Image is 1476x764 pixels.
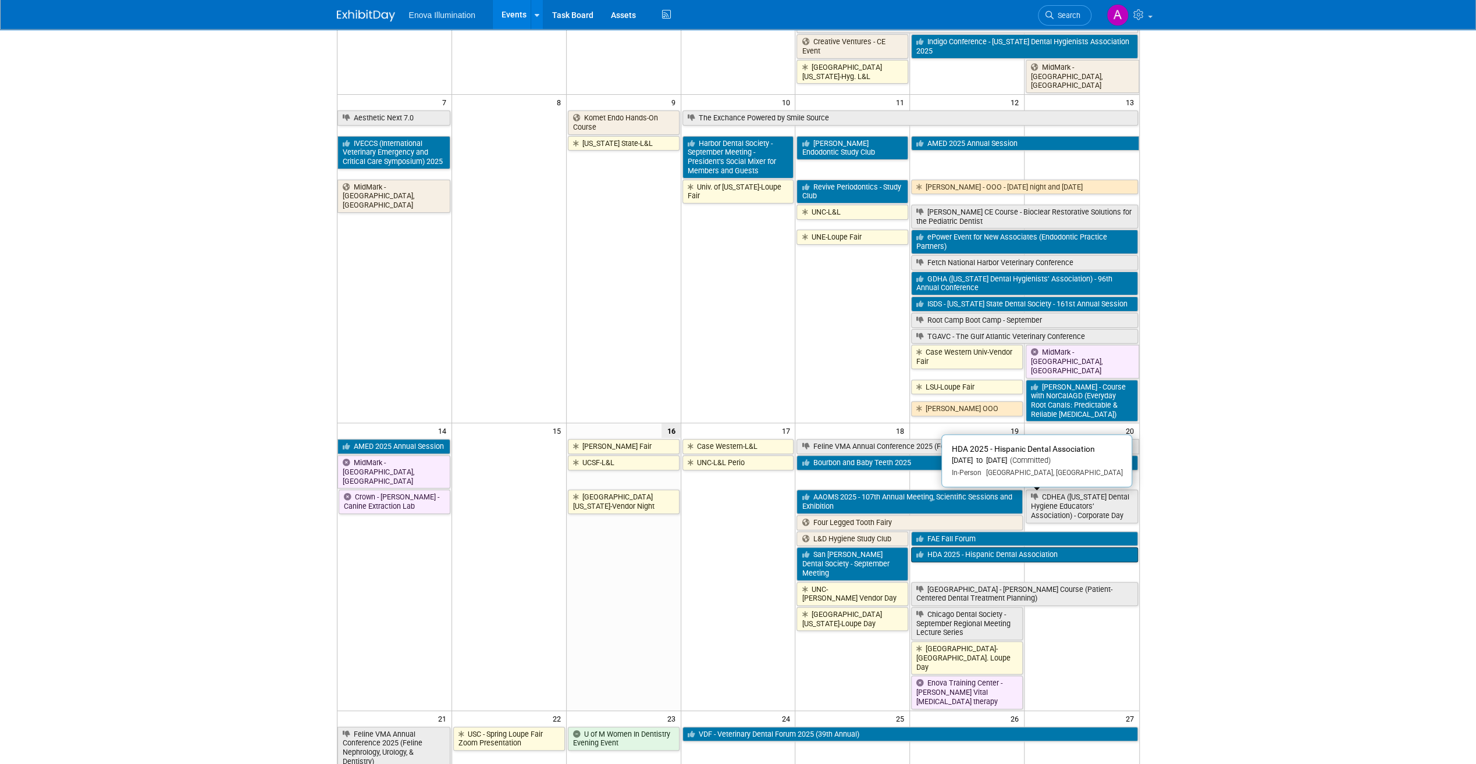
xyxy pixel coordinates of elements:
a: U of M Women In Dentistry Evening Event [568,727,680,751]
a: MidMark - [GEOGRAPHIC_DATA], [GEOGRAPHIC_DATA] [337,180,450,213]
a: [GEOGRAPHIC_DATA][US_STATE]-Hyg. L&L [796,60,908,84]
a: The Exchance Powered by Smile Source [682,110,1138,126]
a: [GEOGRAPHIC_DATA][US_STATE]-Loupe Day [796,607,908,631]
a: Feline VMA Annual Conference 2025 (Feline Nephrology, Urology, & Dentistry) [796,439,1139,454]
span: 19 [1009,423,1024,438]
span: (Committed) [1006,456,1050,465]
span: 27 [1125,711,1139,726]
span: 7 [441,95,451,109]
span: 20 [1125,423,1139,438]
a: [GEOGRAPHIC_DATA] - [PERSON_NAME] Course (Patient-Centered Dental Treatment Planning) [911,582,1137,606]
span: 12 [1009,95,1024,109]
a: [PERSON_NAME] - Course with NorCalAGD (Everyday Root Canals: Predictable & Reliable [MEDICAL_DATA]) [1026,380,1137,422]
a: Case Western-L&L [682,439,794,454]
a: AAOMS 2025 - 107th Annual Meeting, Scientific Sessions and Exhibition [796,490,1023,513]
a: IVECCS (International Veterinary Emergency and Critical Care Symposium) 2025 [337,136,450,169]
a: TGAVC - The Gulf Atlantic Veterinary Conference [911,329,1137,344]
a: CDHEA ([US_STATE] Dental Hygiene Educators’ Association) - Corporate Day [1026,490,1137,523]
a: Creative Ventures - CE Event [796,34,908,58]
a: Univ. of [US_STATE]-Loupe Fair [682,180,794,204]
a: Revive Periodontics - Study Club [796,180,908,204]
span: 15 [552,423,566,438]
span: 26 [1009,711,1024,726]
a: Komet Endo Hands-On Course [568,110,680,134]
a: L&D Hygiene Study Club [796,531,908,547]
a: Indigo Conference - [US_STATE] Dental Hygienists Association 2025 [911,34,1137,58]
span: 24 [780,711,795,726]
a: UNE-Loupe Fair [796,230,908,245]
a: MidMark - [GEOGRAPHIC_DATA], [GEOGRAPHIC_DATA] [1026,345,1139,378]
img: Abby Nelson [1107,4,1129,26]
span: 22 [552,711,566,726]
a: AMED 2025 Annual Session [337,439,450,454]
a: HDA 2025 - Hispanic Dental Association [911,547,1137,562]
a: UCSF-L&L [568,455,680,470]
a: [US_STATE] State-L&L [568,136,680,151]
a: Enova Training Center - [PERSON_NAME] Vital [MEDICAL_DATA] therapy [911,676,1023,709]
a: AMED 2025 Annual Session [911,136,1139,151]
a: Aesthetic Next 7.0 [337,110,450,126]
a: Crown - [PERSON_NAME] - Canine Extraction Lab [339,490,450,513]
a: [PERSON_NAME] OOO [911,401,1023,416]
span: [GEOGRAPHIC_DATA], [GEOGRAPHIC_DATA] [981,469,1122,477]
span: 16 [661,423,681,438]
a: [PERSON_NAME] - OOO - [DATE] night and [DATE] [911,180,1137,195]
a: UNC-L&L Perio [682,455,794,470]
a: MidMark - [GEOGRAPHIC_DATA], [GEOGRAPHIC_DATA] [337,455,450,488]
a: UNC-L&L [796,205,908,220]
div: [DATE] to [DATE] [951,456,1122,466]
a: [GEOGRAPHIC_DATA]-[GEOGRAPHIC_DATA]. Loupe Day [911,641,1023,674]
span: 8 [556,95,566,109]
a: Root Camp Boot Camp - September [911,313,1137,328]
a: Case Western Univ-Vendor Fair [911,345,1023,369]
a: Chicago Dental Society - September Regional Meeting Lecture Series [911,607,1023,640]
a: LSU-Loupe Fair [911,380,1023,395]
span: 25 [895,711,909,726]
a: GDHA ([US_STATE] Dental Hygienists’ Association) - 96th Annual Conference [911,272,1137,295]
span: 18 [895,423,909,438]
a: Harbor Dental Society - September Meeting - President’s Social Mixer for Members and Guests [682,136,794,178]
span: HDA 2025 - Hispanic Dental Association [951,444,1094,454]
a: VDF - Veterinary Dental Forum 2025 (39th Annual) [682,727,1138,742]
a: Fetch National Harbor Veterinary Conference [911,255,1137,270]
a: Search [1038,5,1091,26]
img: ExhibitDay [337,10,395,22]
a: USC - Spring Loupe Fair Zoom Presentation [453,727,565,751]
span: 23 [666,711,681,726]
span: 9 [670,95,681,109]
span: In-Person [951,469,981,477]
a: Four Legged Tooth Fairy [796,515,1023,530]
span: Enova Illumination [409,10,475,20]
span: 10 [780,95,795,109]
a: [PERSON_NAME] Fair [568,439,680,454]
a: [GEOGRAPHIC_DATA][US_STATE]-Vendor Night [568,490,680,513]
span: 11 [895,95,909,109]
a: FAE Fall Forum [911,531,1137,547]
a: ePower Event for New Associates (Endodontic Practice Partners) [911,230,1137,254]
span: 17 [780,423,795,438]
a: [PERSON_NAME] CE Course - Bioclear Restorative Solutions for the Pediatric Dentist [911,205,1137,229]
span: Search [1054,11,1080,20]
a: ISDS - [US_STATE] State Dental Society - 161st Annual Session [911,297,1137,312]
a: MidMark - [GEOGRAPHIC_DATA], [GEOGRAPHIC_DATA] [1026,60,1139,93]
span: 13 [1125,95,1139,109]
a: Bourbon and Baby Teeth 2025 [796,455,1137,470]
span: 14 [437,423,451,438]
span: 21 [437,711,451,726]
a: UNC-[PERSON_NAME] Vendor Day [796,582,908,606]
a: [PERSON_NAME] Endodontic Study Club [796,136,908,160]
a: San [PERSON_NAME] Dental Society - September Meeting [796,547,908,580]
